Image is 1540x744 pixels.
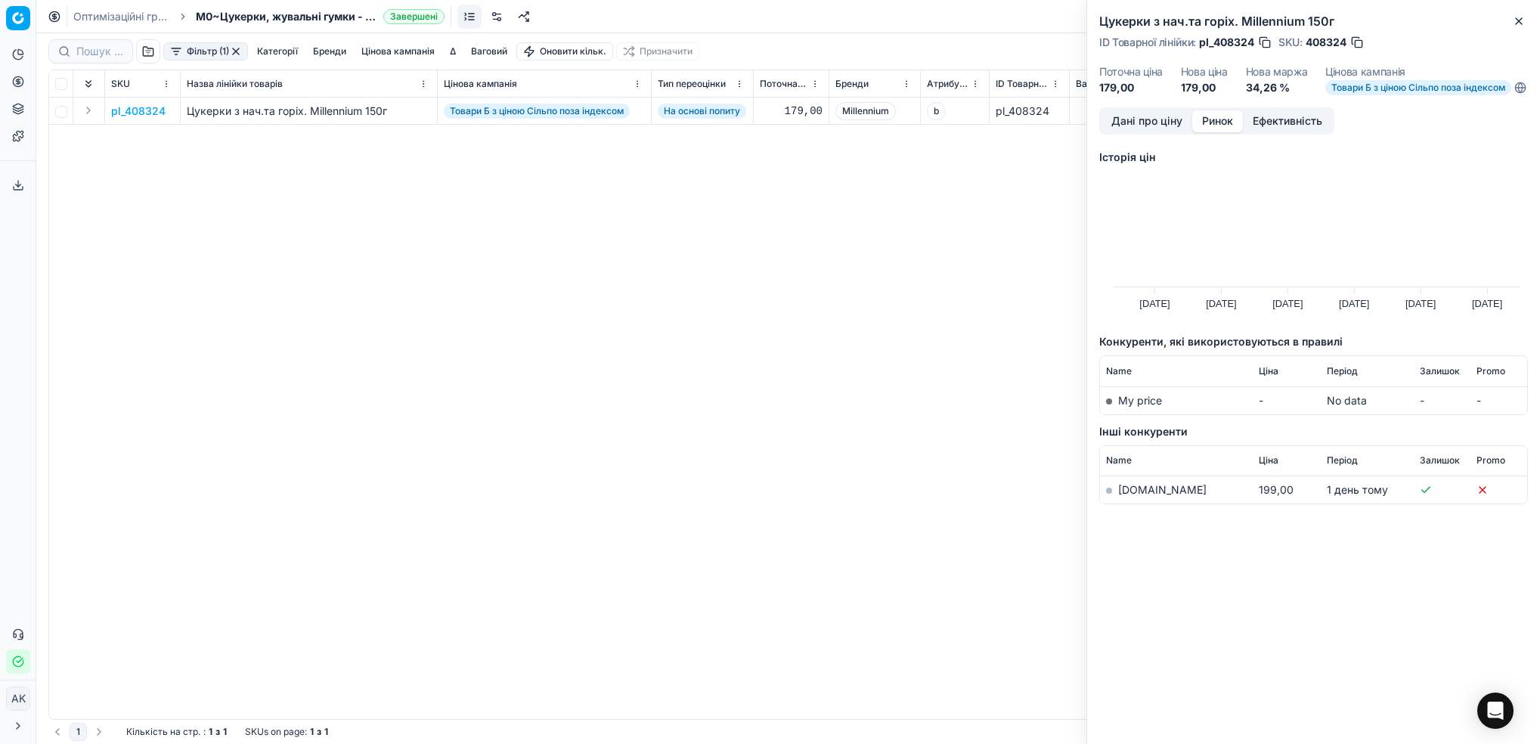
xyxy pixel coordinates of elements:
[196,9,377,24] span: M0~Цукерки, жувальні гумки - tier_1
[70,723,87,741] button: 1
[465,42,513,60] button: Ваговий
[1259,483,1294,496] span: 199,00
[245,726,307,738] span: SKUs on page :
[1099,12,1528,30] h2: Цукерки з нач.та горіх. Millennium 150г
[111,78,130,90] span: SKU
[1325,67,1526,77] dt: Цінова кампанія
[163,42,248,60] button: Фільтр (1)
[658,78,726,90] span: Тип переоцінки
[76,44,123,59] input: Пошук по SKU або назві
[1327,365,1358,377] span: Період
[317,726,321,738] strong: з
[1099,80,1163,95] dd: 179,00
[1246,80,1308,95] dd: 34,26 %
[1192,110,1243,132] button: Ринок
[79,75,98,93] button: Expand all
[927,102,946,120] span: b
[835,102,896,120] span: Millennium
[444,78,517,90] span: Цінова кампанія
[1246,67,1308,77] dt: Нова маржа
[1321,386,1414,414] td: No data
[1206,298,1236,309] text: [DATE]
[1253,386,1321,414] td: -
[1099,334,1528,349] h5: Конкуренти, які використовуються в правилі
[1139,298,1170,309] text: [DATE]
[1272,298,1303,309] text: [DATE]
[209,726,212,738] strong: 1
[1099,150,1528,165] h5: Історія цін
[6,687,30,711] button: AK
[927,78,968,90] span: Атрибут товару
[996,78,1048,90] span: ID Товарної лінійки
[616,42,699,60] button: Призначити
[760,104,823,119] div: 179,00
[1118,483,1207,496] a: [DOMAIN_NAME]
[187,104,431,119] div: Цукерки з нач.та горіх. Millennium 150г
[1476,365,1505,377] span: Promo
[1259,365,1278,377] span: Ціна
[1327,483,1388,496] span: 1 день тому
[835,78,869,90] span: Бренди
[516,42,613,60] button: Оновити кільк.
[90,723,108,741] button: Go to next page
[73,9,445,24] nav: breadcrumb
[1476,454,1505,467] span: Promo
[1339,298,1369,309] text: [DATE]
[7,687,29,710] span: AK
[1199,35,1254,50] span: pl_408324
[383,9,445,24] span: Завершені
[996,104,1063,119] div: pl_408324
[187,78,283,90] span: Назва лінійки товарів
[307,42,352,60] button: Бренди
[760,78,807,90] span: Поточна ціна
[126,726,227,738] div: :
[1076,104,1135,119] div: 117,67
[1325,80,1511,95] span: Товари Б з ціною Сільпо поза індексом
[1259,454,1278,467] span: Ціна
[196,9,445,24] span: M0~Цукерки, жувальні гумки - tier_1Завершені
[251,42,304,60] button: Категорії
[1076,78,1114,90] span: Вартість
[310,726,314,738] strong: 1
[444,42,462,60] button: Δ
[79,101,98,119] button: Expand
[1106,365,1132,377] span: Name
[324,726,328,738] strong: 1
[1181,80,1228,95] dd: 179,00
[355,42,441,60] button: Цінова кампанія
[1306,35,1346,50] span: 408324
[126,726,200,738] span: Кількість на стр.
[1099,37,1196,48] span: ID Товарної лінійки :
[1472,298,1502,309] text: [DATE]
[1477,693,1514,729] div: Open Intercom Messenger
[1414,386,1470,414] td: -
[1278,37,1303,48] span: SKU :
[1181,67,1228,77] dt: Нова ціна
[1420,365,1460,377] span: Залишок
[1118,394,1162,407] span: My price
[444,104,630,119] span: Товари Б з ціною Сільпо поза індексом
[658,104,746,119] span: На основі попиту
[1102,110,1192,132] button: Дані про ціну
[1099,67,1163,77] dt: Поточна ціна
[1420,454,1460,467] span: Залишок
[1327,454,1358,467] span: Період
[73,9,170,24] a: Оптимізаційні групи
[48,723,67,741] button: Go to previous page
[1106,454,1132,467] span: Name
[111,104,166,119] button: pl_408324
[1099,424,1528,439] h5: Інші конкуренти
[215,726,220,738] strong: з
[223,726,227,738] strong: 1
[1243,110,1332,132] button: Ефективність
[1470,386,1527,414] td: -
[48,723,108,741] nav: pagination
[1405,298,1436,309] text: [DATE]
